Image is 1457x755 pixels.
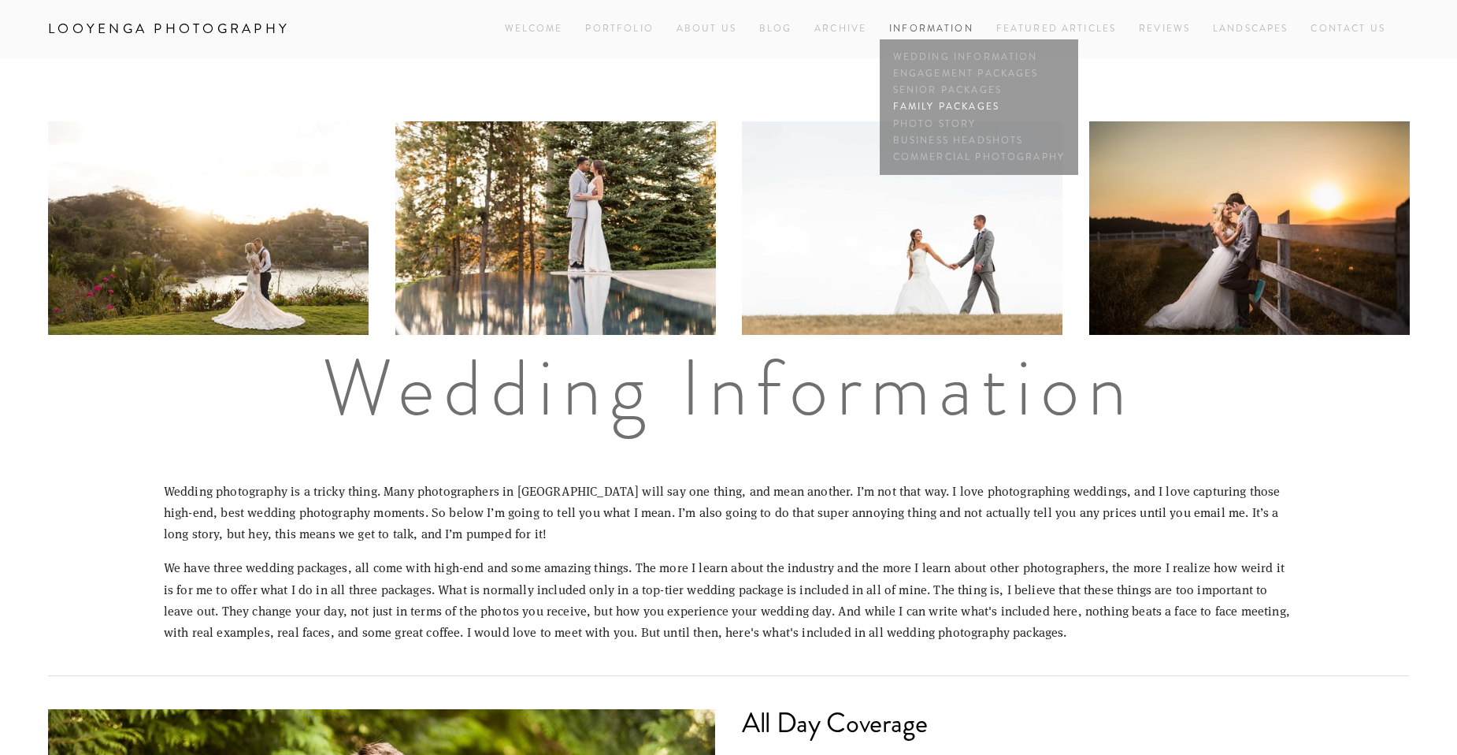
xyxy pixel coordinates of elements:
a: Featured Articles [996,18,1117,39]
p: Wedding photography is a tricky thing. Many photographers in [GEOGRAPHIC_DATA] will say one thing... [164,480,1293,545]
a: Contact Us [1311,18,1385,39]
h2: All Day Coverage [742,709,1409,737]
a: Blog [759,18,792,39]
a: Welcome [505,18,563,39]
a: Looyenga Photography [36,16,302,43]
img: Sunset Wedding Photos [1089,121,1410,335]
h1: Wedding Information [164,348,1293,427]
a: Business Headshots [889,132,1069,149]
p: We have three wedding packages, all come with high-end and some amazing things. The more I learn ... [164,556,1293,642]
a: Archive [814,18,866,39]
img: Settlers Creek Weddings [742,121,1062,335]
a: Senior Packages [889,83,1069,99]
img: Coeur d'Alene Resort Weddings [395,121,716,335]
a: Photo Story [889,116,1069,132]
a: Wedding Information [889,49,1069,65]
a: Information [889,22,973,35]
a: Family Packages [889,99,1069,116]
a: Commercial Photography [889,149,1069,166]
a: Engagement Packages [889,65,1069,82]
a: Reviews [1139,18,1190,39]
a: About Us [677,18,736,39]
img: Destination Wedding Photographers [48,121,369,335]
a: Portfolio [585,22,653,35]
a: Landscapes [1213,18,1288,39]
